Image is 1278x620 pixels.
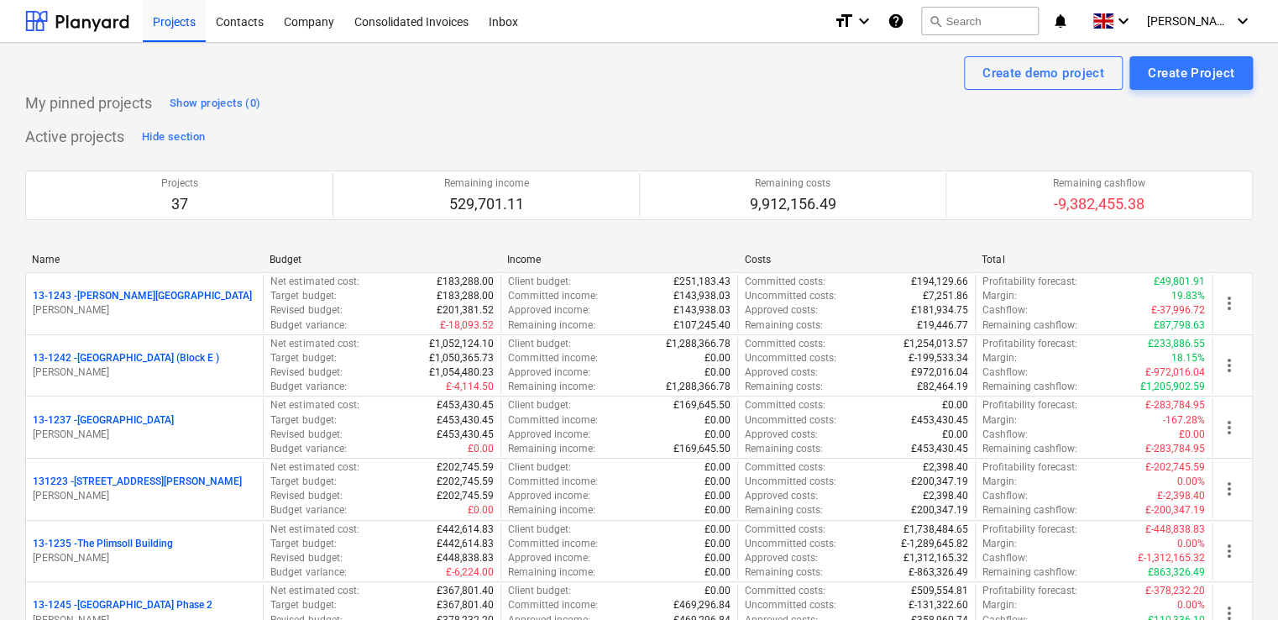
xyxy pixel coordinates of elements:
[270,413,336,428] p: Target budget :
[161,194,198,214] p: 37
[32,254,256,265] div: Name
[437,428,494,442] p: £453,430.45
[904,337,968,351] p: £1,254,013.57
[744,254,968,265] div: Costs
[982,398,1077,412] p: Profitability forecast :
[270,565,346,580] p: Budget variance :
[704,503,731,518] p: £0.00
[745,523,825,537] p: Committed costs :
[270,318,346,333] p: Budget variance :
[909,351,968,365] p: £-199,533.34
[704,428,731,442] p: £0.00
[508,365,590,380] p: Approved income :
[1177,475,1205,489] p: 0.00%
[1154,318,1205,333] p: £87,798.63
[1052,11,1069,31] i: notifications
[1148,337,1205,351] p: £233,886.55
[33,598,212,612] p: 13-1245 - [GEOGRAPHIC_DATA] Phase 2
[750,176,836,191] p: Remaining costs
[1219,293,1239,313] span: more_vert
[942,428,968,442] p: £0.00
[745,503,823,518] p: Remaining costs :
[1129,56,1253,90] button: Create Project
[704,537,731,551] p: £0.00
[1151,303,1205,318] p: £-37,996.72
[704,565,731,580] p: £0.00
[745,365,818,380] p: Approved costs :
[1145,398,1205,412] p: £-283,784.95
[911,584,968,598] p: £509,554.81
[1053,194,1145,214] p: -9,382,455.38
[508,337,571,351] p: Client budget :
[904,551,968,565] p: £1,312,165.32
[270,303,342,318] p: Revised budget :
[33,475,242,489] p: 131223 - [STREET_ADDRESS][PERSON_NAME]
[429,351,494,365] p: £1,050,365.73
[982,413,1017,428] p: Margin :
[508,398,571,412] p: Client budget :
[33,475,256,503] div: 131223 -[STREET_ADDRESS][PERSON_NAME][PERSON_NAME]
[33,289,252,303] p: 13-1243 - [PERSON_NAME][GEOGRAPHIC_DATA]
[270,337,359,351] p: Net estimated cost :
[25,93,152,113] p: My pinned projects
[1148,62,1234,84] div: Create Project
[982,303,1028,318] p: Cashflow :
[508,565,595,580] p: Remaining income :
[270,398,359,412] p: Net estimated cost :
[270,475,336,489] p: Target budget :
[982,475,1017,489] p: Margin :
[917,380,968,394] p: £82,464.19
[33,428,256,442] p: [PERSON_NAME]
[33,303,256,318] p: [PERSON_NAME]
[33,537,173,551] p: 13-1235 - The Plimsoll Building
[704,551,731,565] p: £0.00
[1140,380,1205,394] p: £1,205,902.59
[923,460,968,475] p: £2,398.40
[508,503,595,518] p: Remaining income :
[508,460,571,475] p: Client budget :
[854,11,874,31] i: keyboard_arrow_down
[982,275,1077,289] p: Profitability forecast :
[745,584,825,598] p: Committed costs :
[508,584,571,598] p: Client budget :
[982,503,1077,518] p: Remaining cashflow :
[437,537,494,551] p: £442,614.83
[704,475,731,489] p: £0.00
[1219,418,1239,438] span: more_vert
[437,523,494,537] p: £442,614.83
[1147,14,1231,28] span: [PERSON_NAME]
[982,598,1017,612] p: Margin :
[138,123,209,150] button: Hide section
[982,428,1028,442] p: Cashflow :
[270,442,346,456] p: Budget variance :
[1219,541,1239,561] span: more_vert
[25,127,124,147] p: Active projects
[270,598,336,612] p: Target budget :
[909,565,968,580] p: £-863,326.49
[745,380,823,394] p: Remaining costs :
[437,489,494,503] p: £202,745.59
[929,14,942,28] span: search
[1145,460,1205,475] p: £-202,745.59
[1145,523,1205,537] p: £-448,838.83
[1163,413,1205,428] p: -167.28%
[33,351,256,380] div: 13-1242 -[GEOGRAPHIC_DATA] (Block E )[PERSON_NAME]
[1177,598,1205,612] p: 0.00%
[982,442,1077,456] p: Remaining cashflow :
[982,380,1077,394] p: Remaining cashflow :
[508,351,598,365] p: Committed income :
[270,503,346,518] p: Budget variance :
[437,303,494,318] p: £201,381.52
[982,537,1017,551] p: Margin :
[982,337,1077,351] p: Profitability forecast :
[745,289,836,303] p: Uncommitted costs :
[437,475,494,489] p: £202,745.59
[444,194,529,214] p: 529,701.11
[1113,11,1134,31] i: keyboard_arrow_down
[673,398,731,412] p: £169,645.50
[508,428,590,442] p: Approved income :
[508,318,595,333] p: Remaining income :
[982,523,1077,537] p: Profitability forecast :
[508,489,590,503] p: Approved income :
[1154,275,1205,289] p: £49,801.91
